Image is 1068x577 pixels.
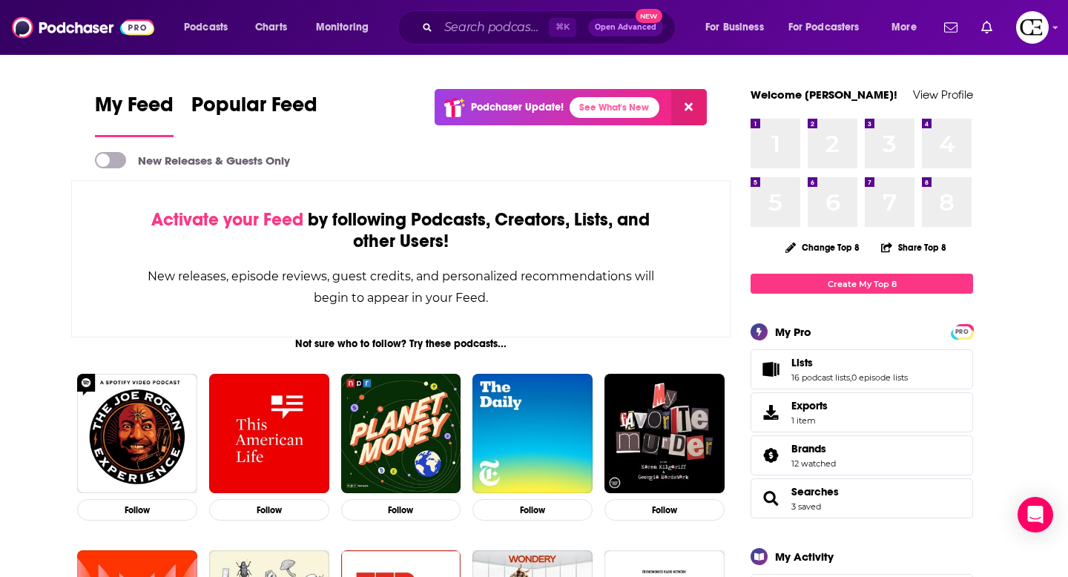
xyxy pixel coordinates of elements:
img: This American Life [209,374,329,494]
span: Exports [791,399,828,412]
span: Monitoring [316,17,369,38]
span: Exports [756,402,785,423]
span: Charts [255,17,287,38]
a: PRO [953,326,971,337]
a: Show notifications dropdown [975,15,998,40]
a: 16 podcast lists [791,372,850,383]
img: User Profile [1016,11,1049,44]
img: Planet Money [341,374,461,494]
span: Open Advanced [595,24,656,31]
span: Activate your Feed [151,208,303,231]
span: Brands [791,442,826,455]
span: For Podcasters [788,17,860,38]
a: Lists [791,356,908,369]
div: Search podcasts, credits, & more... [412,10,690,44]
a: 0 episode lists [851,372,908,383]
button: Share Top 8 [880,233,947,262]
div: Not sure who to follow? Try these podcasts... [71,337,731,350]
a: Searches [791,485,839,498]
a: Popular Feed [191,92,317,137]
span: Lists [751,349,973,389]
a: Create My Top 8 [751,274,973,294]
p: Podchaser Update! [471,101,564,113]
span: For Business [705,17,764,38]
span: Lists [791,356,813,369]
a: Brands [756,445,785,466]
input: Search podcasts, credits, & more... [438,16,549,39]
img: The Joe Rogan Experience [77,374,197,494]
a: Exports [751,392,973,432]
button: open menu [881,16,935,39]
img: Podchaser - Follow, Share and Rate Podcasts [12,13,154,42]
a: Charts [245,16,296,39]
span: 1 item [791,415,828,426]
button: Follow [604,499,725,521]
a: Lists [756,359,785,380]
a: New Releases & Guests Only [95,152,290,168]
a: Brands [791,442,836,455]
span: , [850,372,851,383]
span: ⌘ K [549,18,576,37]
button: Follow [77,499,197,521]
span: More [891,17,917,38]
button: open menu [695,16,782,39]
a: 3 saved [791,501,821,512]
button: Show profile menu [1016,11,1049,44]
button: Follow [341,499,461,521]
a: See What's New [570,97,659,118]
span: Podcasts [184,17,228,38]
span: Popular Feed [191,92,317,126]
div: My Activity [775,550,834,564]
button: open menu [306,16,388,39]
a: 12 watched [791,458,836,469]
button: Follow [209,499,329,521]
div: by following Podcasts, Creators, Lists, and other Users! [146,209,656,252]
a: Show notifications dropdown [938,15,963,40]
button: open menu [779,16,881,39]
span: My Feed [95,92,174,126]
img: The Daily [472,374,593,494]
img: My Favorite Murder with Karen Kilgariff and Georgia Hardstark [604,374,725,494]
span: New [636,9,662,23]
span: PRO [953,326,971,337]
a: Welcome [PERSON_NAME]! [751,88,897,102]
div: New releases, episode reviews, guest credits, and personalized recommendations will begin to appe... [146,266,656,309]
a: View Profile [913,88,973,102]
span: Logged in as cozyearthaudio [1016,11,1049,44]
a: Searches [756,488,785,509]
button: open menu [174,16,247,39]
button: Change Top 8 [777,238,868,257]
button: Open AdvancedNew [588,19,663,36]
span: Searches [751,478,973,518]
button: Follow [472,499,593,521]
a: My Feed [95,92,174,137]
span: Brands [751,435,973,475]
div: My Pro [775,325,811,339]
div: Open Intercom Messenger [1018,497,1053,533]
